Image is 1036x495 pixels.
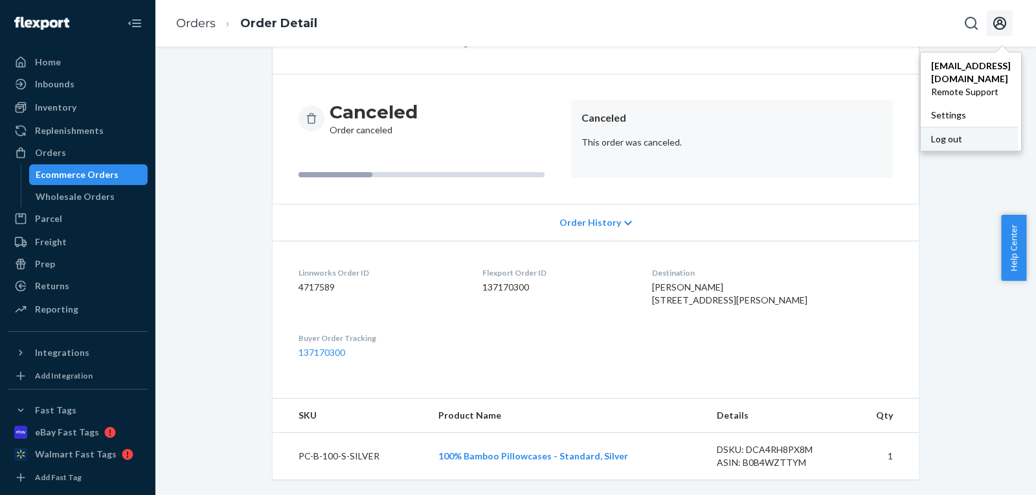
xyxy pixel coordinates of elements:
[921,54,1021,104] a: [EMAIL_ADDRESS][DOMAIN_NAME]Remote Support
[35,280,69,292] div: Returns
[273,399,428,433] th: SKU
[581,111,883,126] header: Canceled
[35,404,76,417] div: Fast Tags
[8,276,148,296] a: Returns
[36,168,118,181] div: Ecommerce Orders
[921,127,1018,151] button: Log out
[717,456,839,469] div: ASIN: B0B4WZTTYM
[35,236,67,248] div: Freight
[482,267,632,278] dt: Flexport Order ID
[29,164,148,185] a: Ecommerce Orders
[330,100,418,124] h3: Canceled
[298,267,462,278] dt: Linnworks Order ID
[35,258,55,270] div: Prep
[921,104,1021,127] a: Settings
[166,5,328,43] ol: breadcrumbs
[931,85,1011,98] span: Remote Support
[931,60,1011,85] span: [EMAIL_ADDRESS][DOMAIN_NAME]
[8,444,148,465] a: Walmart Fast Tags
[122,10,148,36] button: Close Navigation
[848,399,919,433] th: Qty
[298,333,462,344] dt: Buyer Order Tracking
[8,422,148,443] a: eBay Fast Tags
[8,254,148,274] a: Prep
[273,433,428,480] td: PC-B-100-S-SILVER
[35,124,104,137] div: Replenishments
[8,232,148,252] a: Freight
[35,370,93,381] div: Add Integration
[176,16,216,30] a: Orders
[330,100,418,137] div: Order canceled
[8,470,148,485] a: Add Fast Tag
[848,433,919,480] td: 1
[35,56,61,69] div: Home
[298,281,462,294] dd: 4717589
[35,146,66,159] div: Orders
[298,347,345,358] a: 137170300
[581,136,883,149] p: This order was canceled.
[29,186,148,207] a: Wholesale Orders
[8,142,148,163] a: Orders
[35,78,74,91] div: Inbounds
[652,281,807,305] span: [PERSON_NAME] [STREET_ADDRESS][PERSON_NAME]
[35,448,117,461] div: Walmart Fast Tags
[987,10,1013,36] button: Open account menu
[240,16,317,30] a: Order Detail
[8,368,148,384] a: Add Integration
[36,190,115,203] div: Wholesale Orders
[35,472,82,483] div: Add Fast Tag
[8,299,148,320] a: Reporting
[706,399,849,433] th: Details
[8,97,148,118] a: Inventory
[438,450,628,461] a: 100% Bamboo Pillowcases - Standard, Silver
[35,212,62,225] div: Parcel
[8,74,148,94] a: Inbounds
[717,443,839,456] div: DSKU: DCA4RH8PX8M
[14,17,69,30] img: Flexport logo
[428,399,706,433] th: Product Name
[8,208,148,229] a: Parcel
[1001,215,1026,281] button: Help Center
[652,267,893,278] dt: Destination
[35,426,99,439] div: eBay Fast Tags
[559,216,621,229] span: Order History
[35,101,76,114] div: Inventory
[8,52,148,72] a: Home
[958,10,984,36] button: Open Search Box
[35,346,89,359] div: Integrations
[482,281,632,294] dd: 137170300
[35,303,78,316] div: Reporting
[8,400,148,421] button: Fast Tags
[8,120,148,141] a: Replenishments
[8,342,148,363] button: Integrations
